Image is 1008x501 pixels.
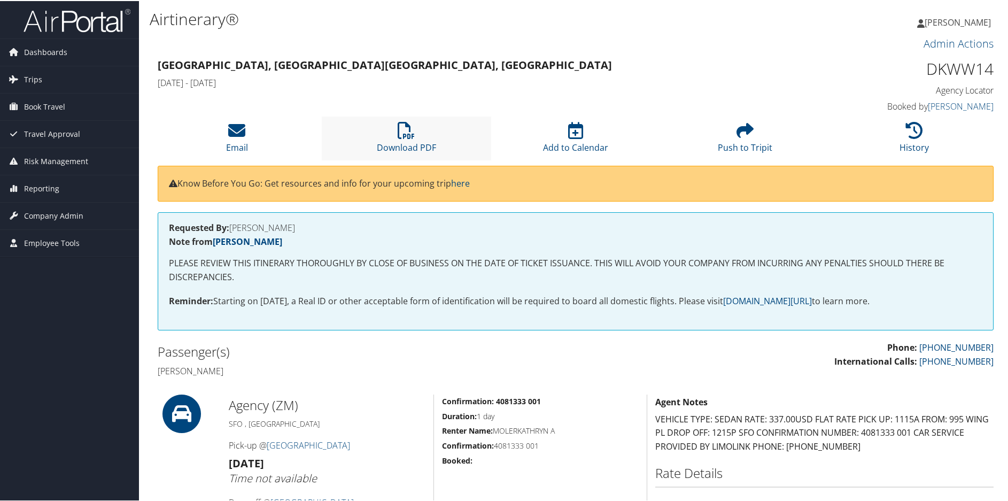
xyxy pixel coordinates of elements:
[451,176,470,188] a: here
[917,5,1002,37] a: [PERSON_NAME]
[158,364,568,376] h4: [PERSON_NAME]
[169,221,229,233] strong: Requested By:
[24,38,67,65] span: Dashboards
[226,127,248,152] a: Email
[213,235,282,246] a: [PERSON_NAME]
[834,354,917,366] strong: International Calls:
[24,93,65,119] span: Book Travel
[169,294,982,307] p: Starting on [DATE], a Real ID or other acceptable form of identification will be required to boar...
[24,7,130,32] img: airportal-logo.png
[543,127,608,152] a: Add to Calendar
[925,16,991,27] span: [PERSON_NAME]
[900,127,929,152] a: History
[442,395,541,405] strong: Confirmation: 4081333 001
[24,147,88,174] span: Risk Management
[229,418,426,428] h5: SFO , [GEOGRAPHIC_DATA]
[158,57,612,71] strong: [GEOGRAPHIC_DATA], [GEOGRAPHIC_DATA] [GEOGRAPHIC_DATA], [GEOGRAPHIC_DATA]
[924,35,994,50] a: Admin Actions
[169,176,982,190] p: Know Before You Go: Get resources and info for your upcoming trip
[442,410,477,420] strong: Duration:
[158,342,568,360] h2: Passenger(s)
[24,202,83,228] span: Company Admin
[919,341,994,352] a: [PHONE_NUMBER]
[169,294,213,306] strong: Reminder:
[229,470,317,484] i: Time not available
[655,412,994,453] p: VEHICLE TYPE: SEDAN RATE: 337.00USD FLAT RATE PICK UP: 1115A FROM: 995 WING PL DROP OFF: 1215P SF...
[377,127,436,152] a: Download PDF
[169,256,982,283] p: PLEASE REVIEW THIS ITINERARY THOROUGHLY BY CLOSE OF BUSINESS ON THE DATE OF TICKET ISSUANCE. THIS...
[229,438,426,450] h4: Pick-up @
[442,454,472,465] strong: Booked:
[442,440,639,450] h5: 4081333 001
[797,57,994,79] h1: DKWW14
[24,65,42,92] span: Trips
[718,127,772,152] a: Push to Tripit
[655,463,994,481] h2: Rate Details
[24,229,80,256] span: Employee Tools
[442,425,493,435] strong: Renter Name:
[169,222,982,231] h4: [PERSON_NAME]
[150,7,718,29] h1: Airtinerary®
[919,354,994,366] a: [PHONE_NUMBER]
[229,455,264,469] strong: [DATE]
[887,341,917,352] strong: Phone:
[229,395,426,413] h2: Agency (ZM)
[655,395,708,407] strong: Agent Notes
[267,438,350,450] a: [GEOGRAPHIC_DATA]
[723,294,812,306] a: [DOMAIN_NAME][URL]
[442,410,639,421] h5: 1 day
[797,99,994,111] h4: Booked by
[928,99,994,111] a: [PERSON_NAME]
[442,440,494,450] strong: Confirmation:
[158,76,781,88] h4: [DATE] - [DATE]
[24,174,59,201] span: Reporting
[797,83,994,95] h4: Agency Locator
[24,120,80,147] span: Travel Approval
[169,235,282,246] strong: Note from
[442,425,639,435] h5: MOLERKATHRYN A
